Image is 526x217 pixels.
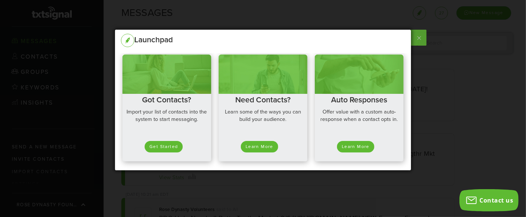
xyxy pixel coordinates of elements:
[231,96,295,104] h2: Need Contacts?
[135,96,199,104] h2: Got Contacts?
[241,141,278,152] button: Learn More
[459,189,519,211] button: Contact us
[222,108,304,146] p: Learn some of the ways you can build your audience.
[145,141,183,152] button: Get Started
[318,108,401,146] p: Offer value with a custom auto-response when a contact opts in.
[337,141,374,152] button: Learn More
[480,196,513,204] span: Contact us
[327,96,391,104] h2: Auto Responses
[121,34,173,47] div: Launchpad
[125,108,208,146] p: Import your list of contacts into the system to start messaging.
